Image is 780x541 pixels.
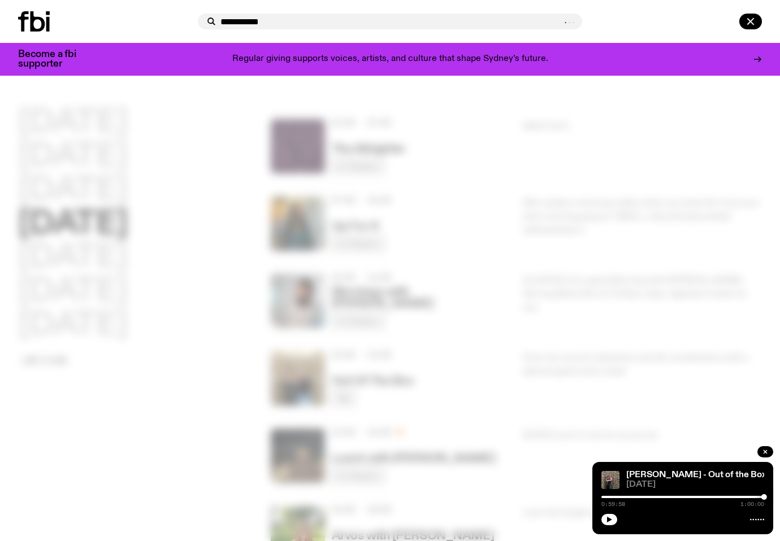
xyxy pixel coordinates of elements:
span: . [567,16,571,25]
span: [DATE] [626,481,764,489]
h3: Become a fbi supporter [18,50,90,69]
img: Kate Saap & Jenn Tran [601,471,619,489]
span: . [564,16,567,25]
span: 1:00:00 [740,501,764,507]
span: 0:59:58 [601,501,625,507]
p: Regular giving supports voices, artists, and culture that shape Sydney’s future. [232,54,548,64]
a: [PERSON_NAME] - Out of the Box [626,470,766,479]
span: . [571,16,575,25]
